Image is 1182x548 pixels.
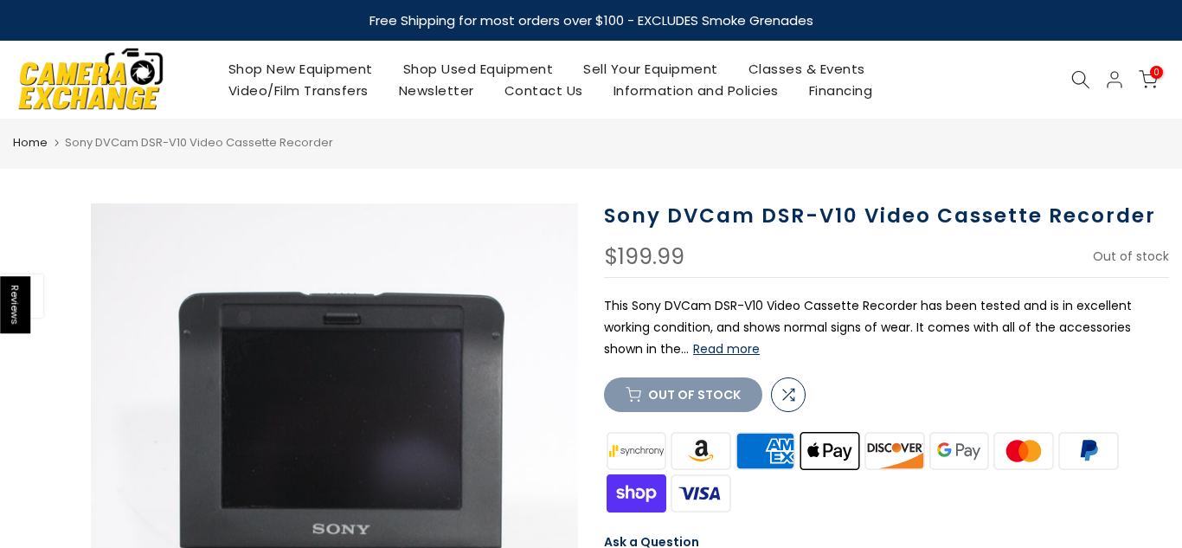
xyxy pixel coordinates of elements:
[669,472,734,514] img: visa
[598,80,793,101] a: Information and Policies
[863,429,928,472] img: discover
[798,429,863,472] img: apple pay
[604,203,1169,229] h1: Sony DVCam DSR-V10 Video Cassette Recorder
[569,58,734,80] a: Sell Your Equipment
[13,134,48,152] a: Home
[1150,66,1163,79] span: 0
[369,11,813,29] strong: Free Shipping for most orders over $100 - EXCLUDES Smoke Grenades
[604,246,684,268] div: $199.99
[1093,248,1169,265] span: Out of stock
[733,429,798,472] img: american express
[489,80,598,101] a: Contact Us
[927,429,992,472] img: google pay
[793,80,888,101] a: Financing
[604,472,669,514] img: shopify pay
[693,341,760,357] button: Read more
[213,80,383,101] a: Video/Film Transfers
[383,80,489,101] a: Newsletter
[992,429,1057,472] img: master
[669,429,734,472] img: amazon payments
[604,429,669,472] img: synchrony
[65,134,333,151] span: Sony DVCam DSR-V10 Video Cassette Recorder
[1057,429,1121,472] img: paypal
[388,58,569,80] a: Shop Used Equipment
[733,58,880,80] a: Classes & Events
[213,58,388,80] a: Shop New Equipment
[604,295,1169,361] p: This Sony DVCam DSR-V10 Video Cassette Recorder has been tested and is in excellent working condi...
[1139,70,1158,89] a: 0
